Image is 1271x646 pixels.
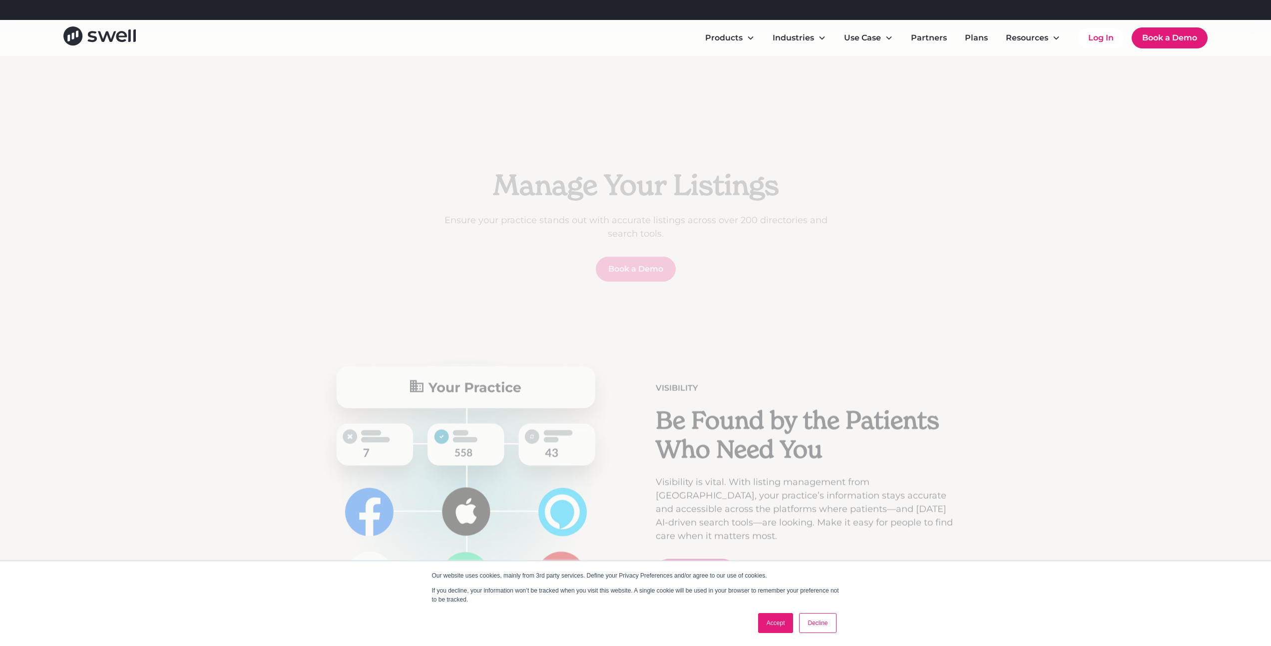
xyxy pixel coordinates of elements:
[1078,28,1124,48] a: Log In
[773,32,814,44] div: Industries
[998,28,1068,48] div: Resources
[444,168,828,202] h1: Manage Your Listings
[957,28,996,48] a: Plans
[63,26,136,49] a: home
[656,382,698,394] div: Visibility
[656,406,955,464] h2: Be Found by the Patients Who Need You
[596,257,676,282] a: Book a Demo
[903,28,955,48] a: Partners
[432,571,840,580] p: Our website uses cookies, mainly from 3rd party services. Define your Privacy Preferences and/or ...
[1006,32,1048,44] div: Resources
[432,586,840,604] p: If you decline, your information won’t be tracked when you visit this website. A single cookie wi...
[656,559,736,584] a: Book a Demo
[1132,27,1208,48] a: Book a Demo
[836,28,901,48] div: Use Case
[844,32,881,44] div: Use Case
[799,613,836,633] a: Decline
[656,476,955,543] p: Visibility is vital. With listing management from [GEOGRAPHIC_DATA], your practice’s information ...
[705,32,743,44] div: Products
[316,333,616,633] img: An info graph that displays how Swell lists your site amongst numerous platforms including google...
[444,214,828,241] p: Ensure your practice stands out with accurate listings across over 200 directories and search tools.
[758,613,794,633] a: Accept
[765,28,834,48] div: Industries
[697,28,763,48] div: Products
